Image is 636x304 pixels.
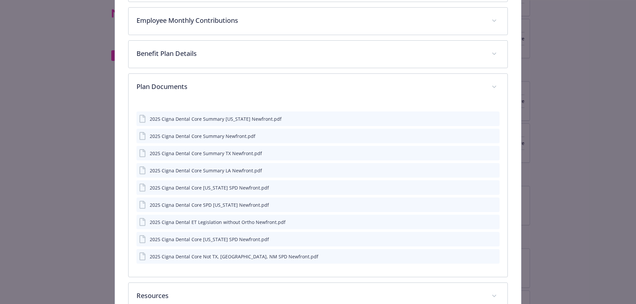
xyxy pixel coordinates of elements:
[491,133,497,140] button: preview file
[491,150,497,157] button: preview file
[480,167,486,174] button: download file
[129,8,508,35] div: Employee Monthly Contributions
[480,219,486,226] button: download file
[129,101,508,277] div: Plan Documents
[491,167,497,174] button: preview file
[480,236,486,243] button: download file
[129,41,508,68] div: Benefit Plan Details
[150,184,269,191] div: 2025 Cigna Dental Core [US_STATE] SPD Newfront.pdf
[136,82,484,92] p: Plan Documents
[480,184,486,191] button: download file
[491,253,497,260] button: preview file
[491,201,497,208] button: preview file
[150,201,269,208] div: 2025 Cigna Dental Core SPD [US_STATE] Newfront.pdf
[150,150,262,157] div: 2025 Cigna Dental Core Summary TX Newfront.pdf
[150,115,282,122] div: 2025 Cigna Dental Core Summary [US_STATE] Newfront.pdf
[491,115,497,122] button: preview file
[480,253,486,260] button: download file
[150,167,262,174] div: 2025 Cigna Dental Core Summary LA Newfront.pdf
[491,184,497,191] button: preview file
[480,150,486,157] button: download file
[491,236,497,243] button: preview file
[491,219,497,226] button: preview file
[480,133,486,140] button: download file
[480,201,486,208] button: download file
[150,133,255,140] div: 2025 Cigna Dental Core Summary Newfront.pdf
[136,16,484,25] p: Employee Monthly Contributions
[480,115,486,122] button: download file
[136,291,484,301] p: Resources
[150,236,269,243] div: 2025 Cigna Dental Core [US_STATE] SPD Newfront.pdf
[150,253,318,260] div: 2025 Cigna Dental Core Not TX, [GEOGRAPHIC_DATA], NM SPD Newfront.pdf
[129,74,508,101] div: Plan Documents
[136,49,484,59] p: Benefit Plan Details
[150,219,286,226] div: 2025 Cigna Dental ET Legislation without Ortho Newfront.pdf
